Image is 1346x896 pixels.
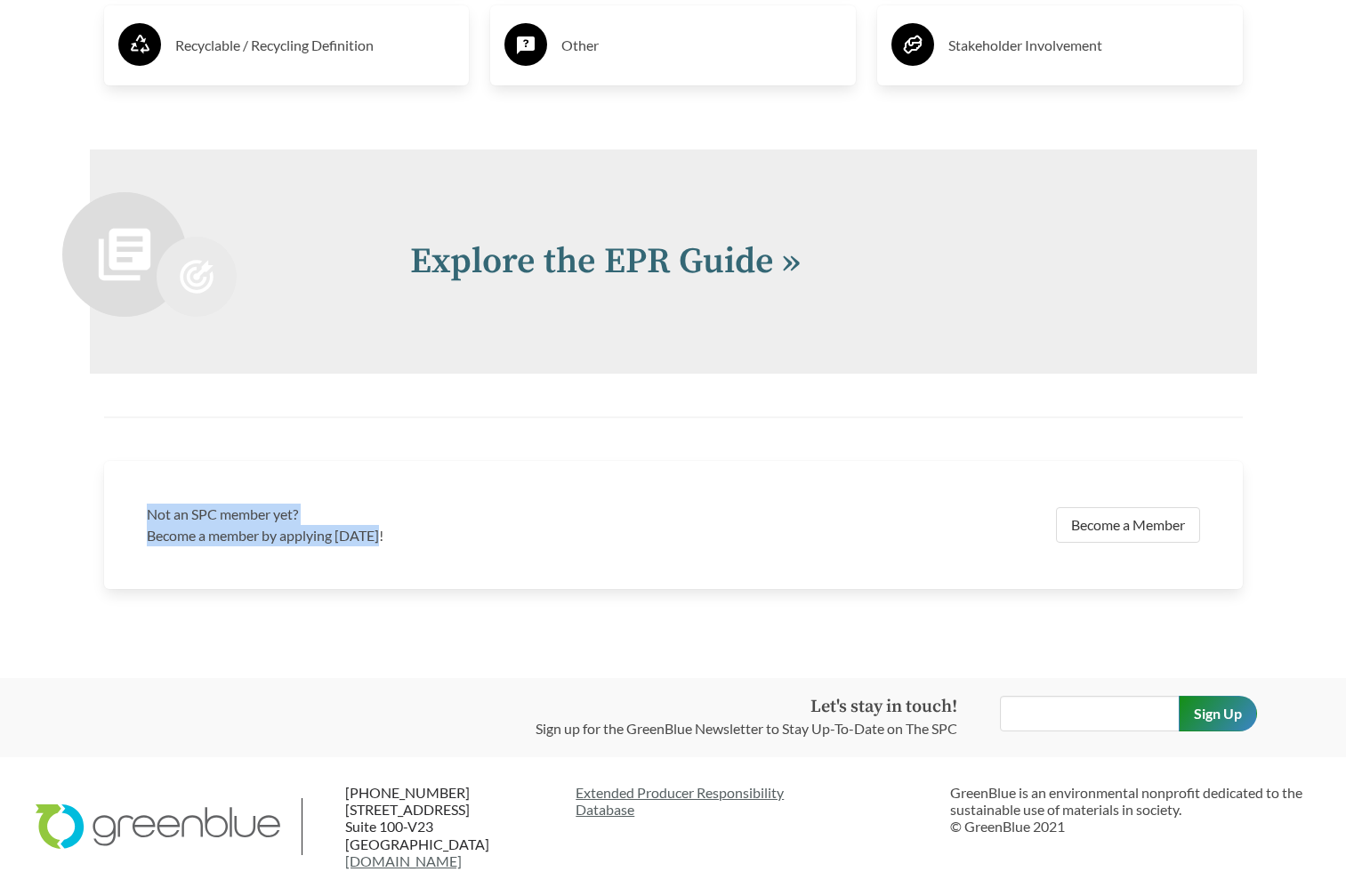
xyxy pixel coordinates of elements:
p: [PHONE_NUMBER] [STREET_ADDRESS] Suite 100-V23 [GEOGRAPHIC_DATA] [345,784,560,869]
p: Become a member by applying [DATE]! [147,525,663,546]
p: Sign up for the GreenBlue Newsletter to Stay Up-To-Date on The SPC [536,718,957,739]
input: Sign Up [1179,696,1257,731]
h3: Recyclable / Recycling Definition [175,31,455,60]
a: Become a Member [1056,507,1200,543]
a: [DOMAIN_NAME] [345,852,462,869]
a: Extended Producer ResponsibilityDatabase [576,784,936,818]
strong: Let's stay in touch! [810,696,957,718]
h3: Other [561,31,842,60]
p: GreenBlue is an environmental nonprofit dedicated to the sustainable use of materials in society.... [950,784,1310,835]
h3: Not an SPC member yet? [147,504,663,525]
h3: Stakeholder Involvement [948,31,1229,60]
a: Explore the EPR Guide » [410,239,801,284]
